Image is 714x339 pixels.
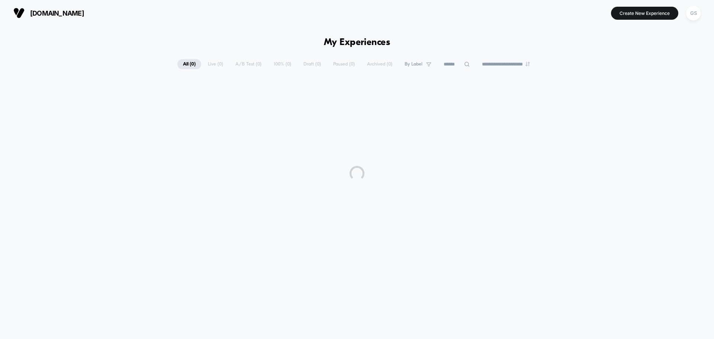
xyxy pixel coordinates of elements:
span: All ( 0 ) [177,59,201,69]
button: Create New Experience [611,7,678,20]
img: Visually logo [13,7,25,19]
button: GS [684,6,703,21]
div: GS [686,6,701,20]
h1: My Experiences [324,37,390,48]
span: By Label [405,61,422,67]
span: [DOMAIN_NAME] [30,9,84,17]
button: [DOMAIN_NAME] [11,7,86,19]
img: end [525,62,530,66]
